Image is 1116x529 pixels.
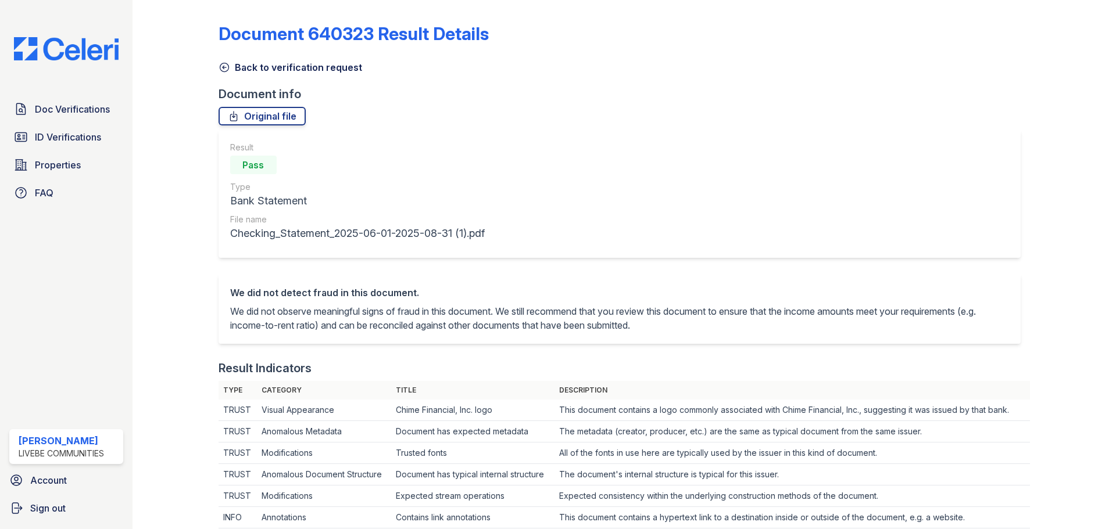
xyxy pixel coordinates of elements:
[219,107,306,125] a: Original file
[391,485,555,507] td: Expected stream operations
[19,448,104,459] div: LiveBe Communities
[555,400,1030,421] td: This document contains a logo commonly associated with Chime Financial, Inc., suggesting it was i...
[219,381,257,400] th: Type
[230,142,485,153] div: Result
[9,98,123,121] a: Doc Verifications
[219,60,362,74] a: Back to verification request
[555,507,1030,528] td: This document contains a hypertext link to a destination inside or outside of the document, e.g. ...
[257,464,391,485] td: Anomalous Document Structure
[9,125,123,149] a: ID Verifications
[555,485,1030,507] td: Expected consistency within the underlying construction methods of the document.
[35,102,110,116] span: Doc Verifications
[9,153,123,177] a: Properties
[230,225,485,242] div: Checking_Statement_2025-06-01-2025-08-31 (1).pdf
[555,381,1030,400] th: Description
[219,485,257,507] td: TRUST
[257,485,391,507] td: Modifications
[391,507,555,528] td: Contains link annotations
[391,442,555,464] td: Trusted fonts
[230,156,277,174] div: Pass
[230,181,485,193] div: Type
[219,23,489,44] a: Document 640323 Result Details
[257,507,391,528] td: Annotations
[19,434,104,448] div: [PERSON_NAME]
[230,214,485,225] div: File name
[9,181,123,204] a: FAQ
[555,464,1030,485] td: The document's internal structure is typical for this issuer.
[555,421,1030,442] td: The metadata (creator, producer, etc.) are the same as typical document from the same issuer.
[219,464,257,485] td: TRUST
[219,360,312,376] div: Result Indicators
[230,304,1009,332] p: We did not observe meaningful signs of fraud in this document. We still recommend that you review...
[257,381,391,400] th: Category
[5,37,128,60] img: CE_Logo_Blue-a8612792a0a2168367f1c8372b55b34899dd931a85d93a1a3d3e32e68fde9ad4.png
[35,186,53,200] span: FAQ
[391,400,555,421] td: Chime Financial, Inc. logo
[391,464,555,485] td: Document has typical internal structure
[5,469,128,492] a: Account
[391,421,555,442] td: Document has expected metadata
[219,86,1030,102] div: Document info
[219,442,257,464] td: TRUST
[219,421,257,442] td: TRUST
[391,381,555,400] th: Title
[230,286,1009,300] div: We did not detect fraud in this document.
[5,496,128,520] a: Sign out
[30,473,67,487] span: Account
[35,158,81,172] span: Properties
[219,400,257,421] td: TRUST
[257,421,391,442] td: Anomalous Metadata
[257,442,391,464] td: Modifications
[219,507,257,528] td: INFO
[257,400,391,421] td: Visual Appearance
[35,130,101,144] span: ID Verifications
[555,442,1030,464] td: All of the fonts in use here are typically used by the issuer in this kind of document.
[230,193,485,209] div: Bank Statement
[30,501,66,515] span: Sign out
